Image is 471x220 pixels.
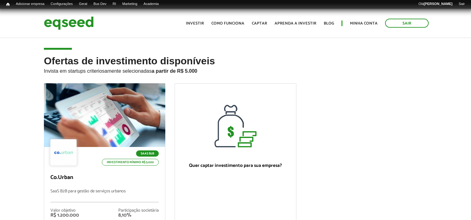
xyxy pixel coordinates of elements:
[181,163,290,168] p: Quer captar investimento para sua empresa?
[50,174,159,181] p: Co.Urban
[118,213,159,218] div: 8,10%
[385,19,429,28] a: Sair
[152,68,197,74] strong: a partir de R$ 5.000
[211,21,244,25] a: Como funciona
[252,21,267,25] a: Captar
[140,2,162,7] a: Academia
[44,15,94,31] img: EqSeed
[424,2,452,6] strong: [PERSON_NAME]
[275,21,316,25] a: Aprenda a investir
[44,66,427,74] p: Invista em startups criteriosamente selecionadas
[50,209,79,213] div: Valor objetivo
[324,21,334,25] a: Blog
[44,56,427,83] h2: Ofertas de investimento disponíveis
[102,159,159,166] p: Investimento mínimo: R$ 5.000
[186,21,204,25] a: Investir
[110,2,119,7] a: RI
[136,150,159,157] p: SaaS B2B
[76,2,90,7] a: Geral
[6,2,10,7] span: Início
[50,189,159,202] p: SaaS B2B para gestão de serviços urbanos
[118,209,159,213] div: Participação societária
[455,2,468,7] a: Sair
[350,21,378,25] a: Minha conta
[50,213,79,218] div: R$ 1.200.000
[90,2,110,7] a: Bus Dev
[13,2,48,7] a: Adicionar empresa
[119,2,140,7] a: Marketing
[415,2,455,7] a: Olá[PERSON_NAME]
[48,2,76,7] a: Configurações
[3,2,13,7] a: Início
